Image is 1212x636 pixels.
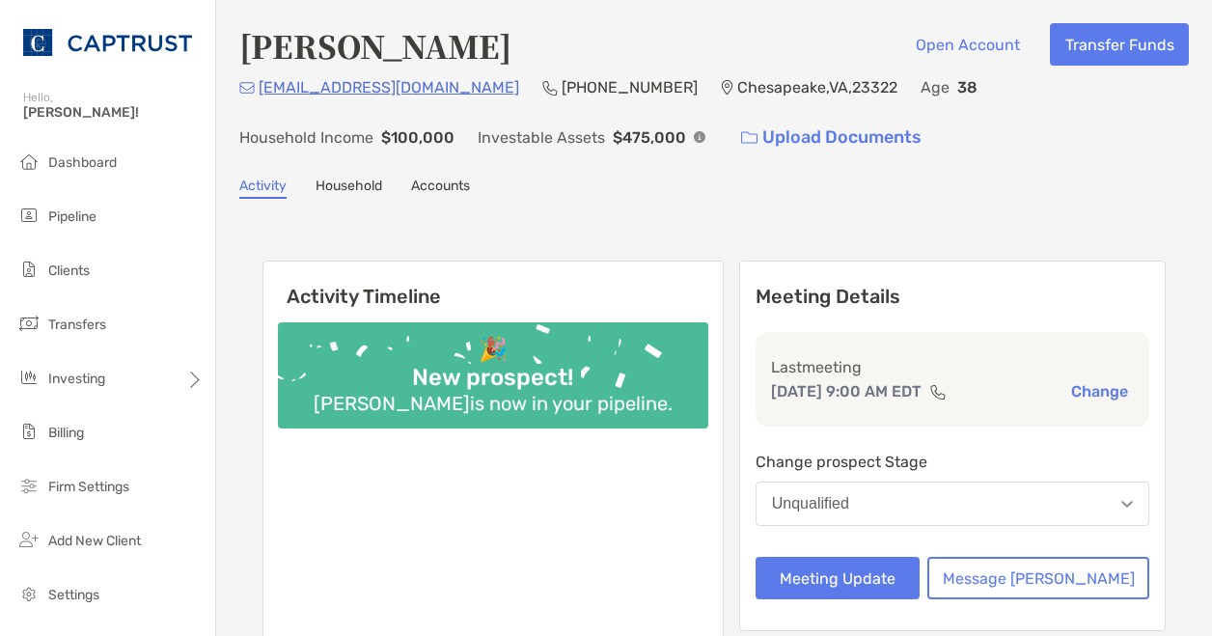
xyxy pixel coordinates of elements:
[263,262,723,308] h6: Activity Timeline
[17,366,41,389] img: investing icon
[17,258,41,281] img: clients icon
[239,23,511,68] h4: [PERSON_NAME]
[721,80,733,96] img: Location Icon
[239,82,255,94] img: Email Icon
[17,528,41,551] img: add_new_client icon
[471,336,515,364] div: 🎉
[316,178,382,199] a: Household
[48,533,141,549] span: Add New Client
[411,178,470,199] a: Accounts
[756,285,1149,309] p: Meeting Details
[613,125,686,150] p: $475,000
[259,75,519,99] p: [EMAIL_ADDRESS][DOMAIN_NAME]
[306,392,680,415] div: [PERSON_NAME] is now in your pipeline.
[542,80,558,96] img: Phone Icon
[23,8,192,77] img: CAPTRUST Logo
[17,312,41,335] img: transfers icon
[921,75,950,99] p: Age
[48,371,105,387] span: Investing
[771,355,1134,379] p: Last meeting
[562,75,698,99] p: [PHONE_NUMBER]
[927,557,1149,599] button: Message [PERSON_NAME]
[381,125,454,150] p: $100,000
[729,117,934,158] a: Upload Documents
[957,75,978,99] p: 38
[239,125,373,150] p: Household Income
[17,204,41,227] img: pipeline icon
[772,495,849,512] div: Unqualified
[756,482,1149,526] button: Unqualified
[48,317,106,333] span: Transfers
[17,150,41,173] img: dashboard icon
[1050,23,1189,66] button: Transfer Funds
[23,104,204,121] span: [PERSON_NAME]!
[48,587,99,603] span: Settings
[478,125,605,150] p: Investable Assets
[17,420,41,443] img: billing icon
[1065,381,1134,401] button: Change
[48,425,84,441] span: Billing
[1121,501,1133,508] img: Open dropdown arrow
[48,154,117,171] span: Dashboard
[756,450,1149,474] p: Change prospect Stage
[929,384,947,400] img: communication type
[756,557,920,599] button: Meeting Update
[239,178,287,199] a: Activity
[741,131,757,145] img: button icon
[17,582,41,605] img: settings icon
[404,364,581,392] div: New prospect!
[48,208,96,225] span: Pipeline
[48,263,90,279] span: Clients
[48,479,129,495] span: Firm Settings
[900,23,1034,66] button: Open Account
[694,131,705,143] img: Info Icon
[737,75,897,99] p: Chesapeake , VA , 23322
[17,474,41,497] img: firm-settings icon
[771,379,922,403] p: [DATE] 9:00 AM EDT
